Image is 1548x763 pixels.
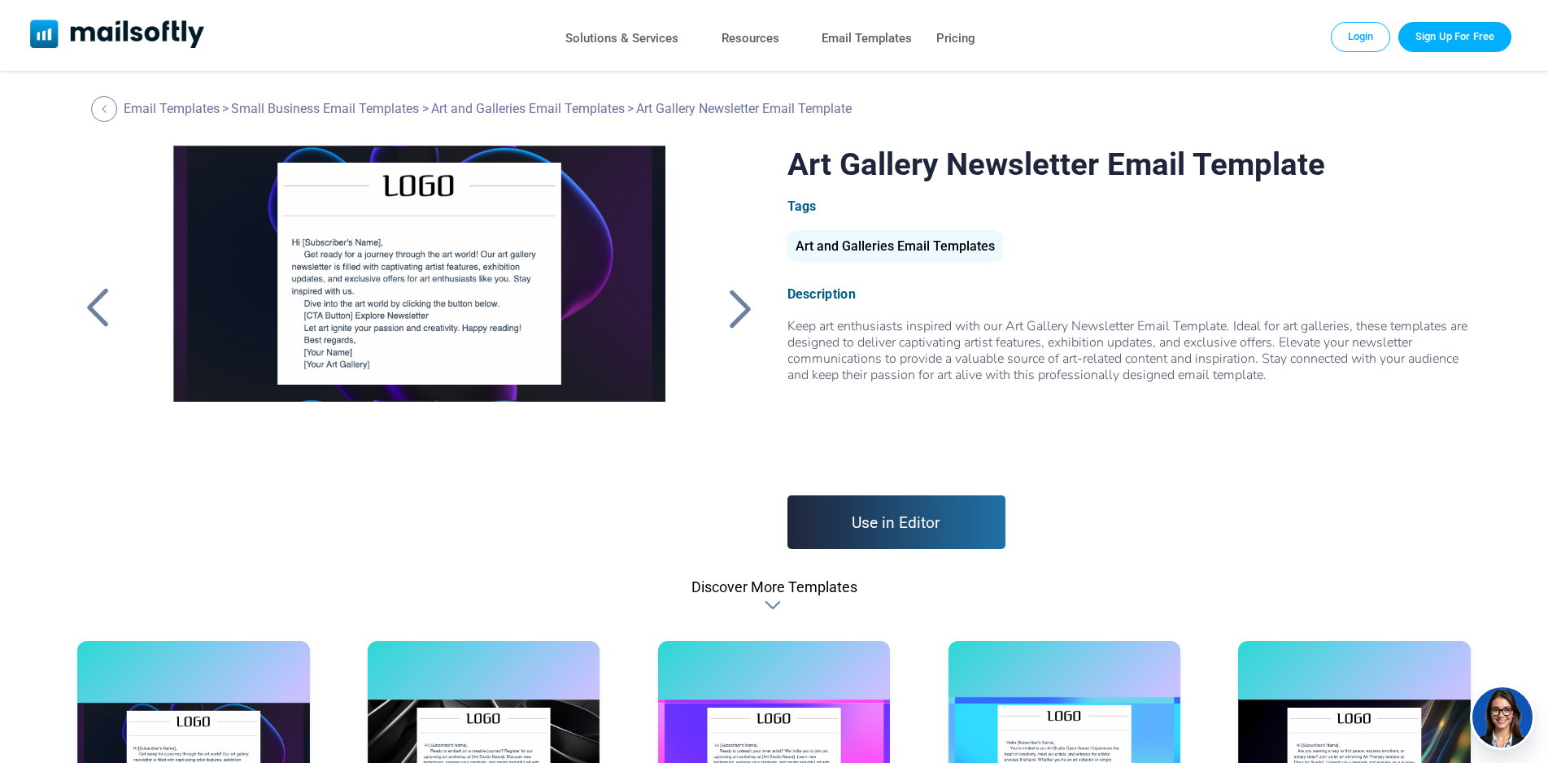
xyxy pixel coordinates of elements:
[936,27,975,50] a: Pricing
[787,286,1471,302] div: Description
[787,318,1471,383] p: Keep art enthusiasts inspired with our Art Gallery Newsletter Email Template. Ideal for art galle...
[146,146,692,552] a: Art Gallery Newsletter Email Template
[565,27,678,50] a: Solutions & Services
[765,597,784,613] div: Discover More Templates
[431,101,625,116] a: Art and Galleries Email Templates
[77,287,118,329] a: Back
[1331,22,1391,51] a: Login
[787,245,1003,252] a: Art and Galleries Email Templates
[1398,22,1511,51] a: Trial
[787,198,1471,214] div: Tags
[787,230,1003,262] div: Art and Galleries Email Templates
[722,27,779,50] a: Resources
[91,96,121,122] a: Back
[30,20,205,51] a: Mailsoftly
[691,578,857,595] div: Discover More Templates
[124,101,220,116] a: Email Templates
[720,287,761,329] a: Back
[787,495,1006,549] a: Use in Editor
[231,101,419,116] a: Small Business Email Templates
[787,146,1471,182] h1: Art Gallery Newsletter Email Template
[822,27,912,50] a: Email Templates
